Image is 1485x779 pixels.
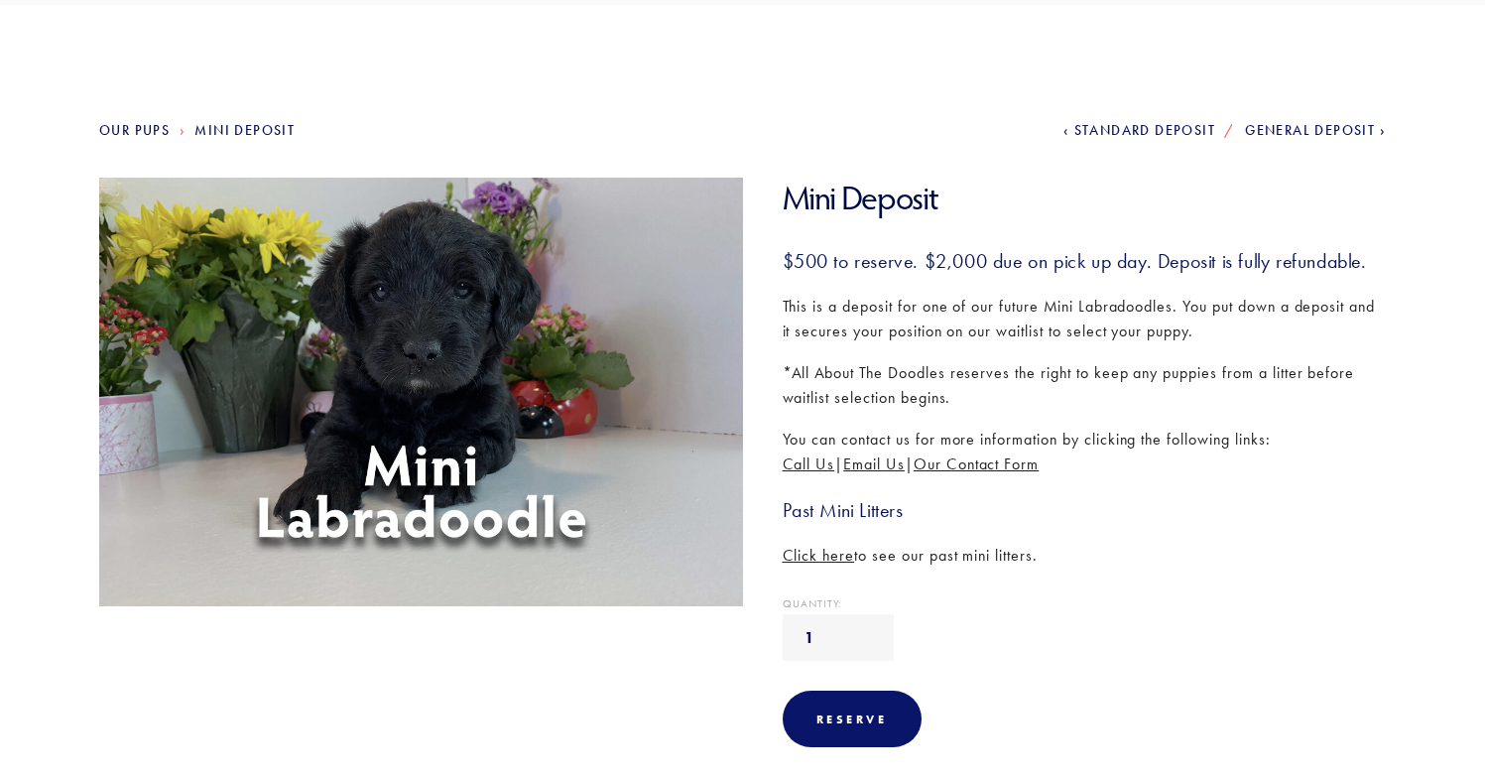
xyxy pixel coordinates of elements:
h1: Mini Deposit [783,178,1387,218]
h3: Past Mini Litters [783,497,1387,523]
img: Mini_Deposit.jpg [90,178,752,606]
a: Click here [783,546,855,565]
div: Quantity: [783,598,1387,609]
p: *All About The Doodles reserves the right to keep any puppies from a litter before waitlist selec... [783,360,1387,411]
a: Mini Deposit [194,122,295,139]
span: Standard Deposit [1074,122,1215,139]
p: You can contact us for more information by clicking the following links: | | [783,427,1387,477]
p: to see our past mini litters. [783,543,1387,569]
a: Call Us [783,454,835,473]
span: General Deposit [1245,122,1375,139]
div: Reserve [783,691,922,747]
h3: $500 to reserve. $2,000 due on pick up day. Deposit is fully refundable. [783,248,1387,274]
a: Our Contact Form [914,454,1039,473]
a: Our Pups [99,122,170,139]
a: General Deposit [1245,122,1386,139]
div: Reserve [816,712,888,726]
p: This is a deposit for one of our future Mini Labradoodles. You put down a deposit and it secures ... [783,294,1387,344]
input: Quantity [783,614,894,661]
a: Email Us [843,454,905,473]
a: Standard Deposit [1063,122,1215,139]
